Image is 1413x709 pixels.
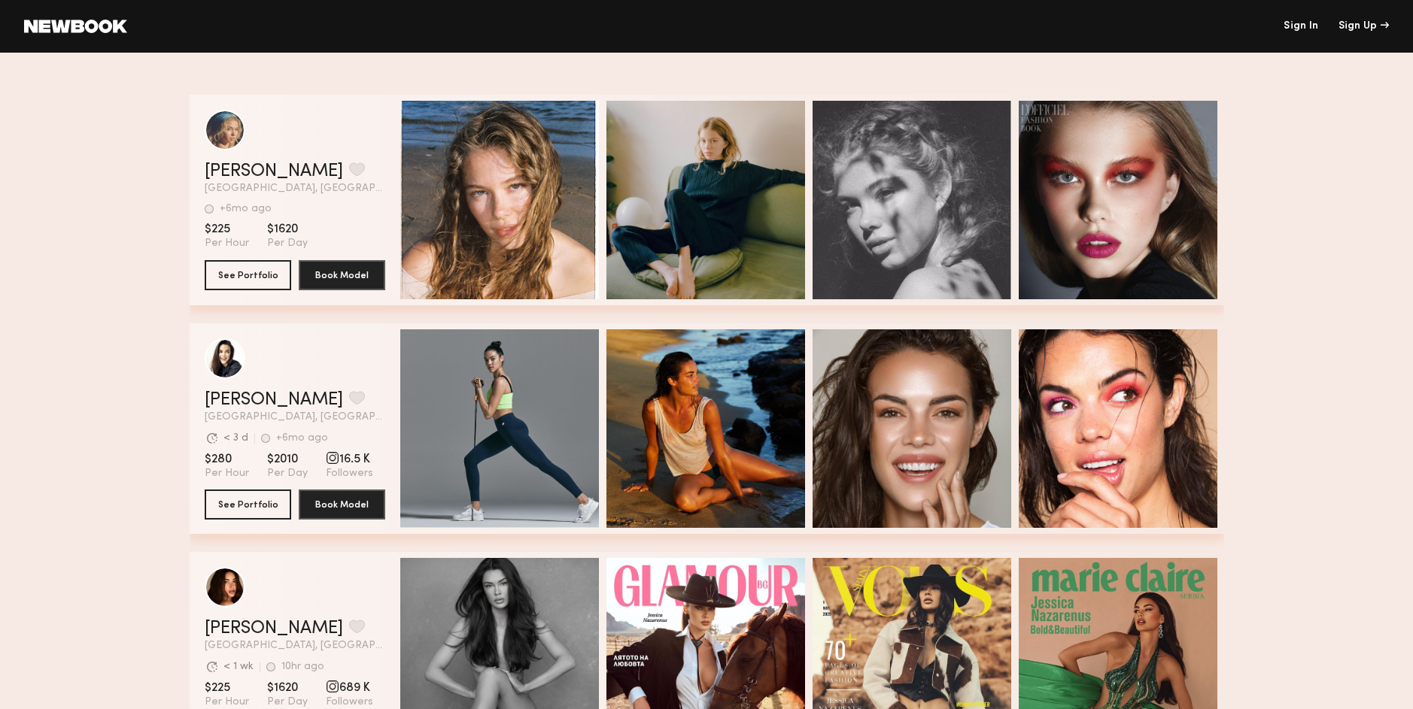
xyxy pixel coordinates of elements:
[281,662,324,672] div: 10hr ago
[205,222,249,237] span: $225
[205,452,249,467] span: $280
[326,467,373,480] span: Followers
[326,695,373,709] span: Followers
[276,433,328,444] div: +6mo ago
[205,412,385,423] span: [GEOGRAPHIC_DATA], [GEOGRAPHIC_DATA]
[267,237,308,250] span: Per Day
[267,680,308,695] span: $1620
[267,452,308,467] span: $2010
[267,222,308,237] span: $1620
[299,489,385,520] button: Book Model
[205,162,343,180] a: [PERSON_NAME]
[205,237,249,250] span: Per Hour
[223,433,248,444] div: < 3 d
[220,204,272,214] div: +6mo ago
[326,680,373,695] span: 689 K
[1339,21,1389,32] div: Sign Up
[205,695,249,709] span: Per Hour
[205,391,343,409] a: [PERSON_NAME]
[326,452,373,467] span: 16.5 K
[205,641,385,651] span: [GEOGRAPHIC_DATA], [GEOGRAPHIC_DATA]
[205,183,385,194] span: [GEOGRAPHIC_DATA], [GEOGRAPHIC_DATA]
[205,680,249,695] span: $225
[205,620,343,638] a: [PERSON_NAME]
[299,260,385,290] button: Book Model
[205,260,291,290] button: See Portfolio
[205,467,249,480] span: Per Hour
[267,695,308,709] span: Per Day
[205,489,291,520] button: See Portfolio
[267,467,308,480] span: Per Day
[1284,21,1318,32] a: Sign In
[223,662,254,672] div: < 1 wk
